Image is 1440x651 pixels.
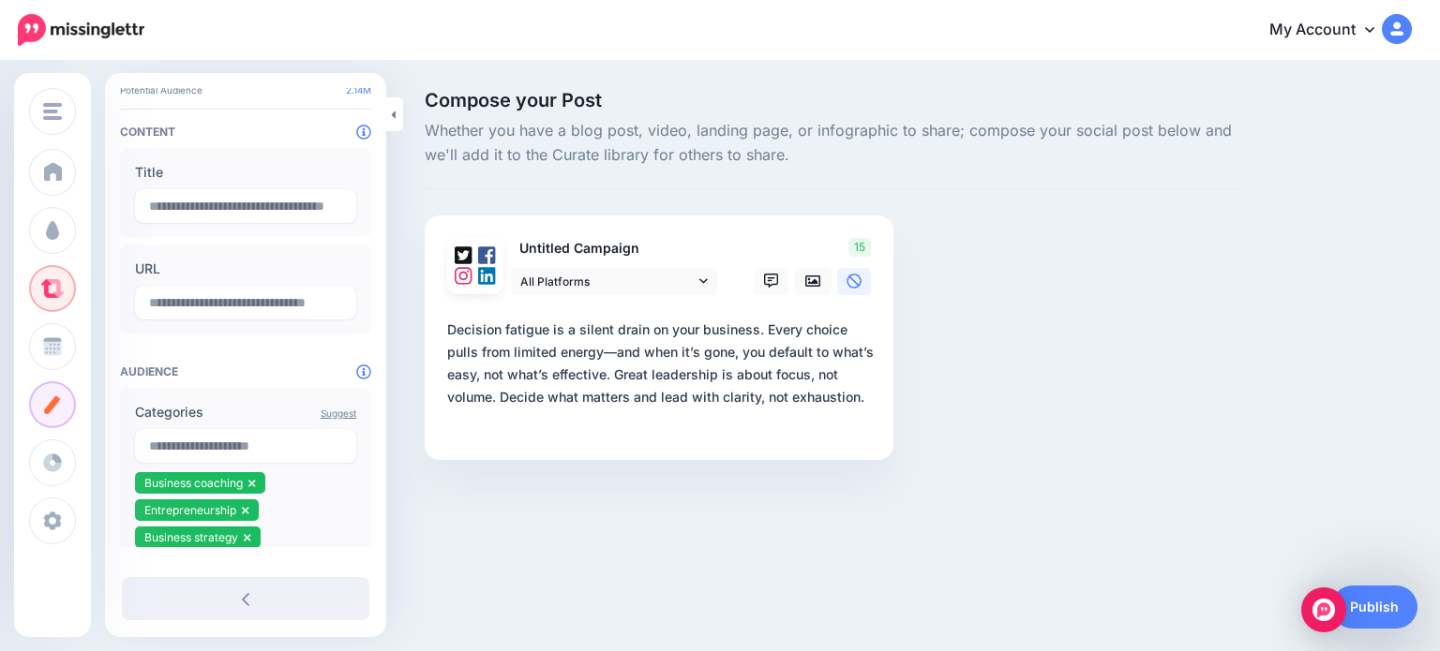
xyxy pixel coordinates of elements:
[120,125,371,139] h4: Content
[1331,585,1417,629] a: Publish
[520,272,695,291] span: All Platforms
[135,258,356,280] label: URL
[425,119,1243,168] span: Whether you have a blog post, video, landing page, or infographic to share; compose your social p...
[120,84,371,96] p: Potential Audience
[1251,7,1412,53] a: My Account
[144,503,236,517] span: Entrepreneurship
[447,318,878,408] div: Decision fatigue is a silent drain on your business. Every choice pulls from limited energy—and w...
[425,91,1243,110] span: Compose your Post
[144,530,238,544] span: Business strategy
[848,238,871,257] span: 15
[144,476,243,490] span: Business coaching
[346,84,371,96] span: 2.14M
[43,103,62,120] img: menu.png
[120,364,371,378] h4: Audience
[135,401,356,423] label: Categories
[511,268,717,295] a: All Platforms
[511,238,719,259] p: Untitled Campaign
[18,14,144,46] img: Missinglettr
[1301,587,1346,632] div: Open Intercom Messenger
[135,161,356,184] label: Title
[321,407,356,419] a: Suggest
